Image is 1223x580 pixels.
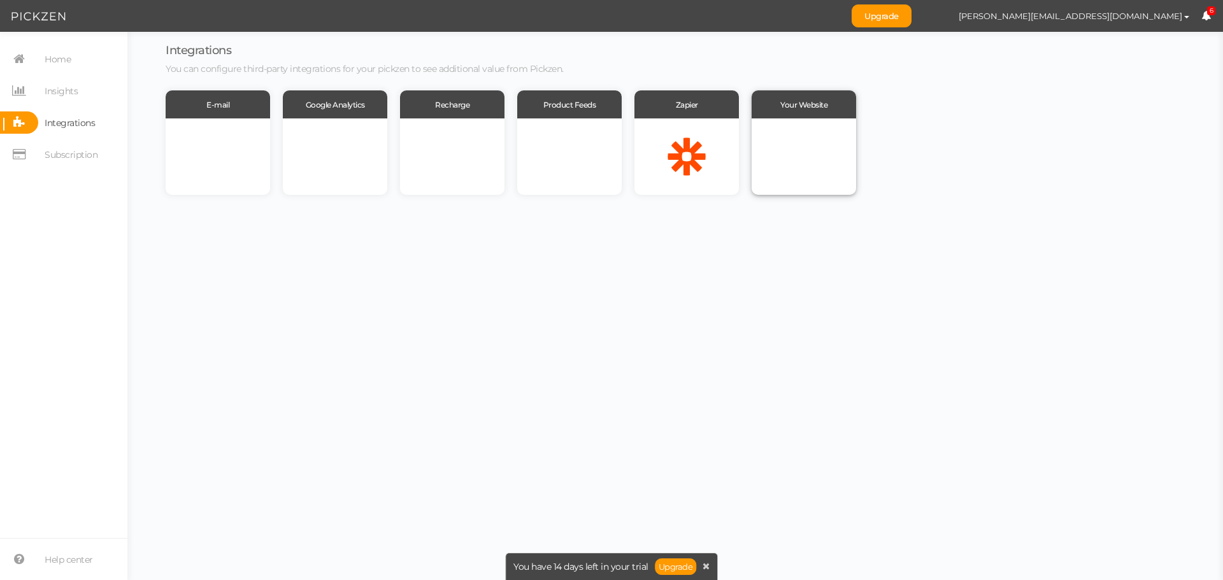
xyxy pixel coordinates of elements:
[11,9,66,24] img: Pickzen logo
[1207,6,1216,16] span: 6
[543,100,596,110] span: Product Feeds
[45,145,97,165] span: Subscription
[283,90,387,118] div: Google Analytics
[634,90,739,118] div: Zapier
[924,5,947,27] img: 7c7ef5581612303d1a13d62e59dcc094
[45,49,71,69] span: Home
[655,558,697,575] a: Upgrade
[45,81,78,101] span: Insights
[45,549,93,570] span: Help center
[780,100,827,110] span: Your Website
[852,4,912,27] a: Upgrade
[513,562,648,571] span: You have 14 days left in your trial
[45,113,95,133] span: Integrations
[400,90,504,118] div: Recharge
[947,5,1201,27] button: [PERSON_NAME][EMAIL_ADDRESS][DOMAIN_NAME]
[166,90,270,118] div: E-mail
[166,63,564,74] span: You can configure third-party integrations for your pickzen to see additional value from Pickzen.
[166,43,231,57] span: Integrations
[959,11,1182,21] span: [PERSON_NAME][EMAIL_ADDRESS][DOMAIN_NAME]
